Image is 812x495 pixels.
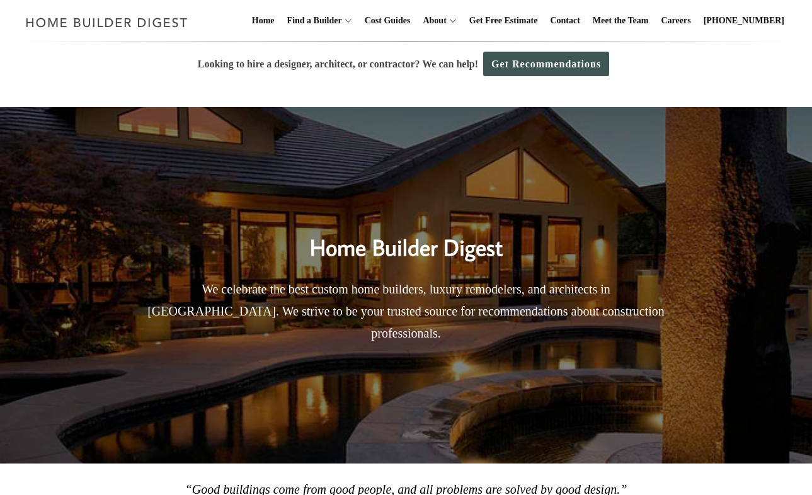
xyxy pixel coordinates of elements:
a: About [418,1,446,41]
a: Meet the Team [588,1,654,41]
img: Home Builder Digest [20,10,193,35]
a: Careers [656,1,696,41]
a: Cost Guides [360,1,416,41]
h2: Home Builder Digest [139,208,674,265]
p: We celebrate the best custom home builders, luxury remodelers, and architects in [GEOGRAPHIC_DATA... [139,278,674,344]
a: Contact [545,1,585,41]
a: [PHONE_NUMBER] [699,1,789,41]
a: Get Recommendations [483,52,609,76]
a: Home [247,1,280,41]
a: Find a Builder [282,1,342,41]
a: Get Free Estimate [464,1,543,41]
